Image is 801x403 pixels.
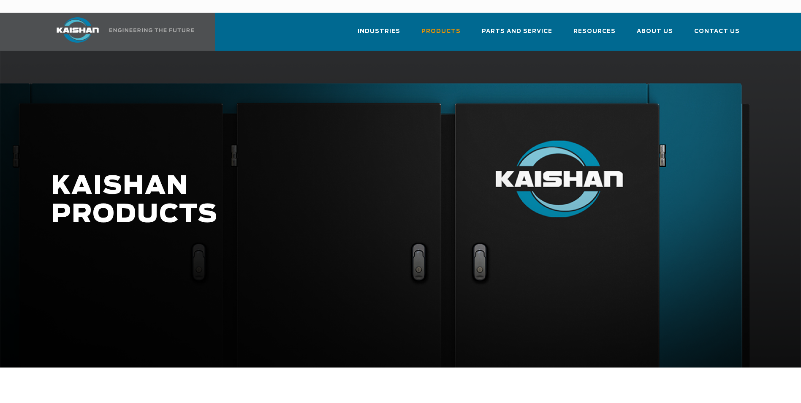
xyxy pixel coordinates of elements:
a: Products [421,20,461,49]
a: Kaishan USA [46,13,195,51]
a: About Us [637,20,673,49]
span: Resources [573,27,616,36]
img: Engineering the future [109,28,194,32]
h1: KAISHAN PRODUCTS [51,172,632,229]
span: Contact Us [694,27,740,36]
img: kaishan logo [46,17,109,43]
span: Parts and Service [482,27,552,36]
a: Industries [358,20,400,49]
span: Products [421,27,461,36]
span: About Us [637,27,673,36]
a: Resources [573,20,616,49]
a: Contact Us [694,20,740,49]
a: Parts and Service [482,20,552,49]
span: Industries [358,27,400,36]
